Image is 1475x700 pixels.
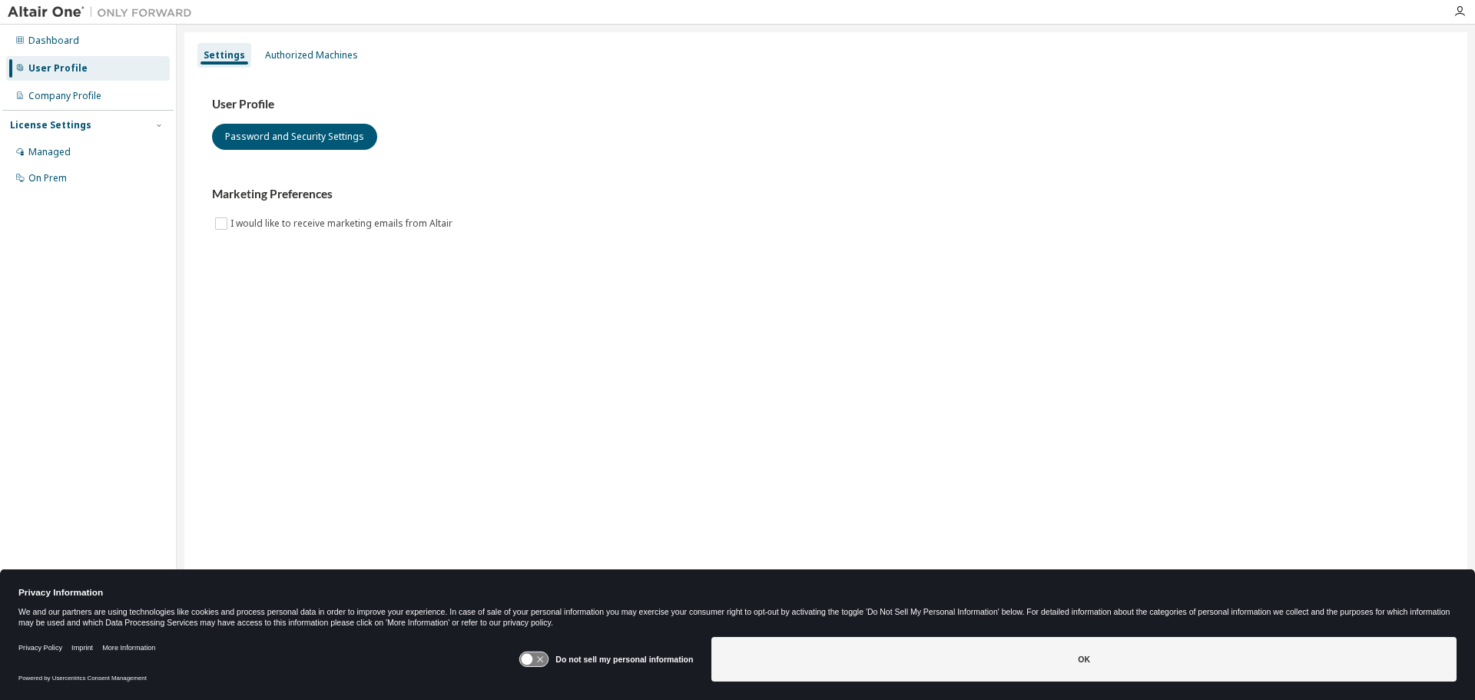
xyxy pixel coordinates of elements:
div: Company Profile [28,90,101,102]
button: Password and Security Settings [212,124,377,150]
label: I would like to receive marketing emails from Altair [230,214,456,233]
img: Altair One [8,5,200,20]
div: Managed [28,146,71,158]
div: Dashboard [28,35,79,47]
div: User Profile [28,62,88,75]
div: Settings [204,49,245,61]
div: Authorized Machines [265,49,358,61]
h3: User Profile [212,97,1440,112]
div: License Settings [10,119,91,131]
div: On Prem [28,172,67,184]
h3: Marketing Preferences [212,187,1440,202]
